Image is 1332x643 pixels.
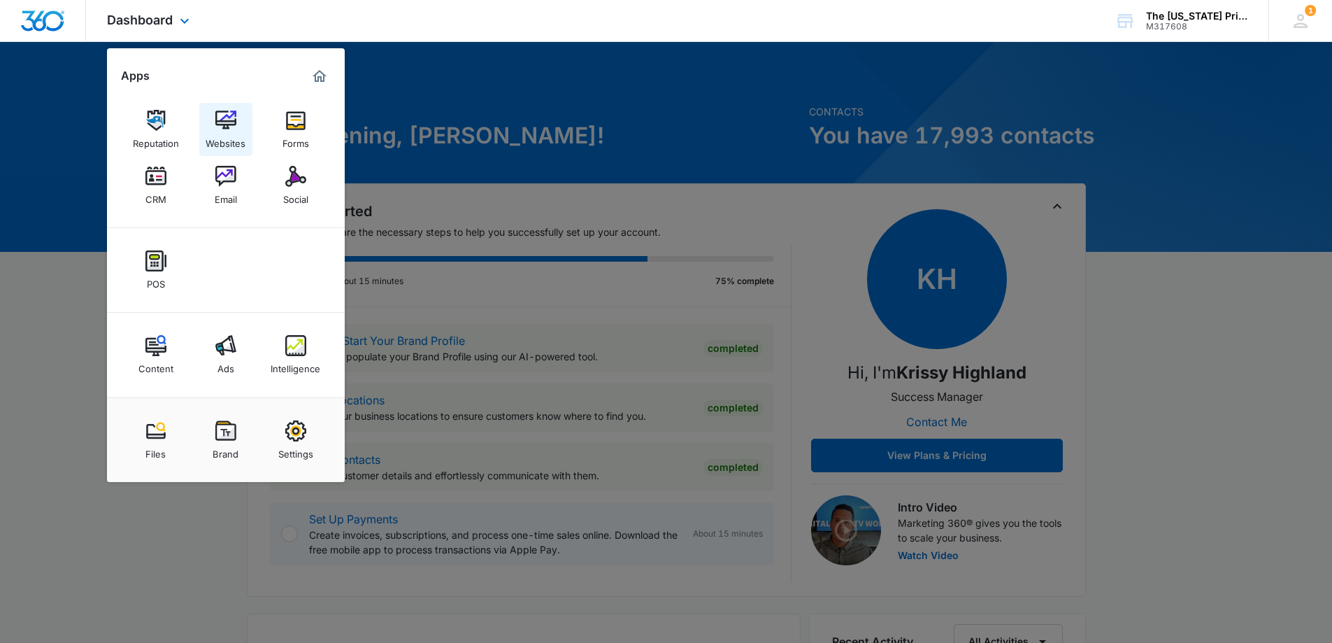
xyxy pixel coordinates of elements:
[199,414,252,467] a: Brand
[1305,5,1316,16] span: 1
[199,103,252,156] a: Websites
[308,65,331,87] a: Marketing 360® Dashboard
[269,414,322,467] a: Settings
[269,328,322,381] a: Intelligence
[147,271,165,290] div: POS
[199,328,252,381] a: Ads
[107,13,173,27] span: Dashboard
[1305,5,1316,16] div: notifications count
[145,441,166,460] div: Files
[269,103,322,156] a: Forms
[217,356,234,374] div: Ads
[129,159,182,212] a: CRM
[213,441,238,460] div: Brand
[199,159,252,212] a: Email
[129,328,182,381] a: Content
[206,131,245,149] div: Websites
[278,441,313,460] div: Settings
[283,187,308,205] div: Social
[138,356,173,374] div: Content
[269,159,322,212] a: Social
[129,414,182,467] a: Files
[282,131,309,149] div: Forms
[215,187,237,205] div: Email
[129,243,182,297] a: POS
[271,356,320,374] div: Intelligence
[133,131,179,149] div: Reputation
[129,103,182,156] a: Reputation
[121,69,150,83] h2: Apps
[1146,10,1248,22] div: account name
[1146,22,1248,31] div: account id
[145,187,166,205] div: CRM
